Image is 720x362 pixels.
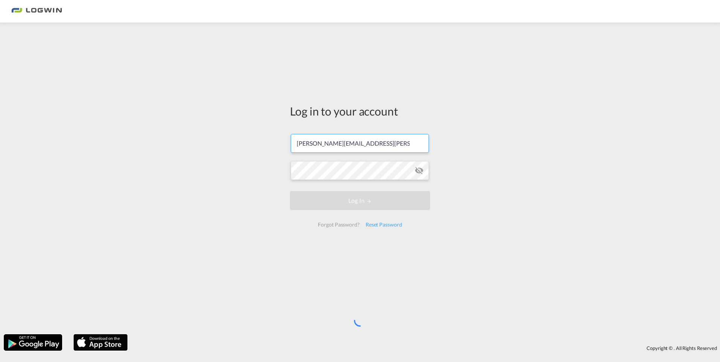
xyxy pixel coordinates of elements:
[315,218,362,231] div: Forgot Password?
[415,166,424,175] md-icon: icon-eye-off
[11,3,62,20] img: bc73a0e0d8c111efacd525e4c8ad7d32.png
[290,191,430,210] button: LOGIN
[131,342,720,354] div: Copyright © . All Rights Reserved
[3,333,63,351] img: google.png
[363,218,405,231] div: Reset Password
[73,333,128,351] img: apple.png
[291,134,429,153] input: Enter email/phone number
[290,103,430,119] div: Log in to your account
